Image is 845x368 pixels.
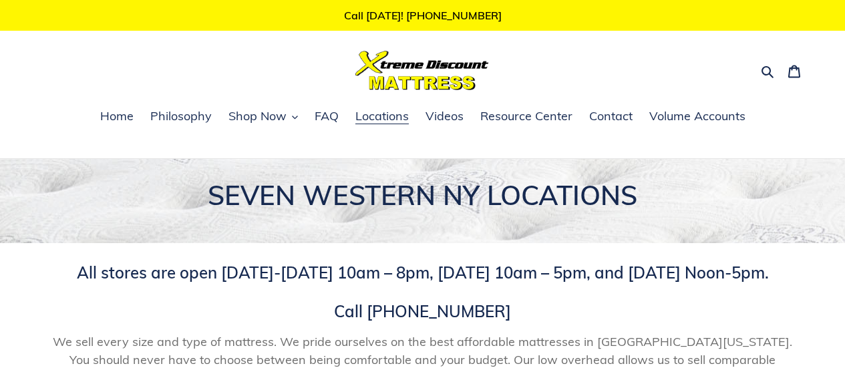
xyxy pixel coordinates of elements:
[355,108,409,124] span: Locations
[426,108,464,124] span: Videos
[474,107,579,127] a: Resource Center
[77,262,769,321] span: All stores are open [DATE]-[DATE] 10am – 8pm, [DATE] 10am – 5pm, and [DATE] Noon-5pm. Call [PHONE...
[150,108,212,124] span: Philosophy
[222,107,305,127] button: Shop Now
[480,108,572,124] span: Resource Center
[589,108,633,124] span: Contact
[643,107,752,127] a: Volume Accounts
[649,108,745,124] span: Volume Accounts
[582,107,639,127] a: Contact
[144,107,218,127] a: Philosophy
[315,108,339,124] span: FAQ
[100,108,134,124] span: Home
[419,107,470,127] a: Videos
[94,107,140,127] a: Home
[308,107,345,127] a: FAQ
[349,107,415,127] a: Locations
[208,178,637,212] span: SEVEN WESTERN NY LOCATIONS
[228,108,287,124] span: Shop Now
[355,51,489,90] img: Xtreme Discount Mattress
